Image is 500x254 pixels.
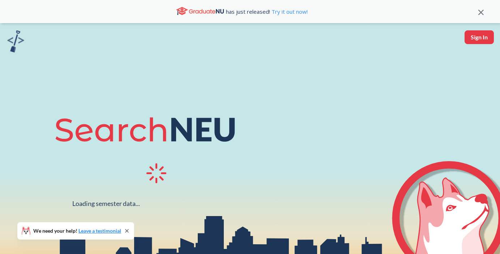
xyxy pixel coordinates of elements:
[33,228,121,233] span: We need your help!
[7,30,24,52] img: sandbox logo
[465,30,494,44] button: Sign In
[7,30,24,55] a: sandbox logo
[226,8,308,16] span: has just released!
[72,199,140,208] div: Loading semester data...
[78,228,121,234] a: Leave a testimonial
[270,8,308,15] a: Try it out now!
